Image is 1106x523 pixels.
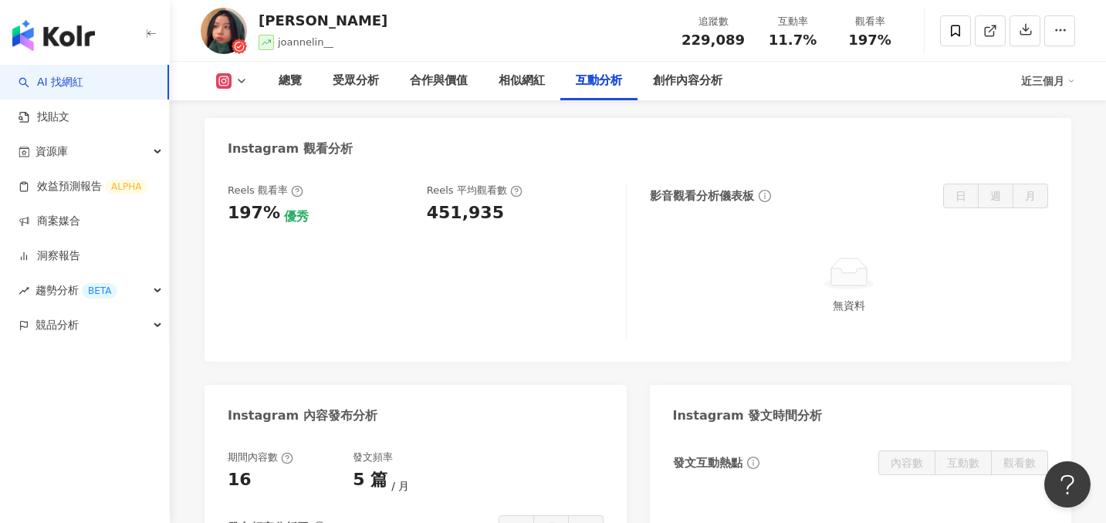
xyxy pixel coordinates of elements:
span: 月 [391,480,409,492]
span: 月 [1025,190,1036,202]
div: 優秀 [284,208,309,225]
iframe: Help Scout Beacon - Open [1044,461,1091,508]
div: 影音觀看分析儀表板 [650,188,754,204]
div: 197% [228,201,280,225]
div: 互動分析 [576,72,622,90]
div: Instagram 觀看分析 [228,140,353,157]
div: 合作與價值 [410,72,468,90]
div: 觀看率 [840,14,899,29]
span: 趨勢分析 [36,273,117,308]
div: Instagram 發文時間分析 [673,407,823,424]
span: rise [19,285,29,296]
div: 發文頻率 [353,450,393,464]
span: 197% [848,32,891,48]
a: 洞察報告 [19,248,80,264]
div: Reels 觀看率 [228,184,303,197]
div: 無資料 [656,297,1043,314]
span: 資源庫 [36,134,68,169]
img: logo [12,20,95,51]
a: 找貼文 [19,110,69,125]
div: 追蹤數 [682,14,745,29]
div: 互動率 [763,14,822,29]
div: 近三個月 [1021,69,1075,93]
div: 期間內容數 [228,450,293,464]
span: info-circle [756,187,773,204]
div: [PERSON_NAME] [259,11,387,30]
div: 受眾分析 [333,72,379,90]
div: 創作內容分析 [653,72,722,90]
div: Instagram 內容發布分析 [228,407,377,424]
span: 互動數 [947,457,979,469]
span: joannelin__ [278,36,333,48]
a: 商案媒合 [19,214,80,229]
div: 16 [228,468,252,492]
div: 相似網紅 [499,72,545,90]
a: searchAI 找網紅 [19,75,83,90]
span: info-circle [745,454,762,471]
div: BETA [82,283,117,299]
div: 5 篇 [353,468,387,492]
img: KOL Avatar [201,8,247,54]
div: 451,935 [427,201,504,225]
div: 發文互動熱點 [673,455,742,471]
span: 競品分析 [36,308,79,342]
div: Reels 平均觀看數 [427,184,523,197]
span: 日 [955,190,966,202]
span: 內容數 [891,457,923,469]
span: 觀看數 [1003,457,1036,469]
span: 11.7% [769,32,817,48]
span: 週 [990,190,1001,202]
a: 效益預測報告ALPHA [19,179,147,194]
span: 229,089 [682,32,745,48]
div: 總覽 [279,72,302,90]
